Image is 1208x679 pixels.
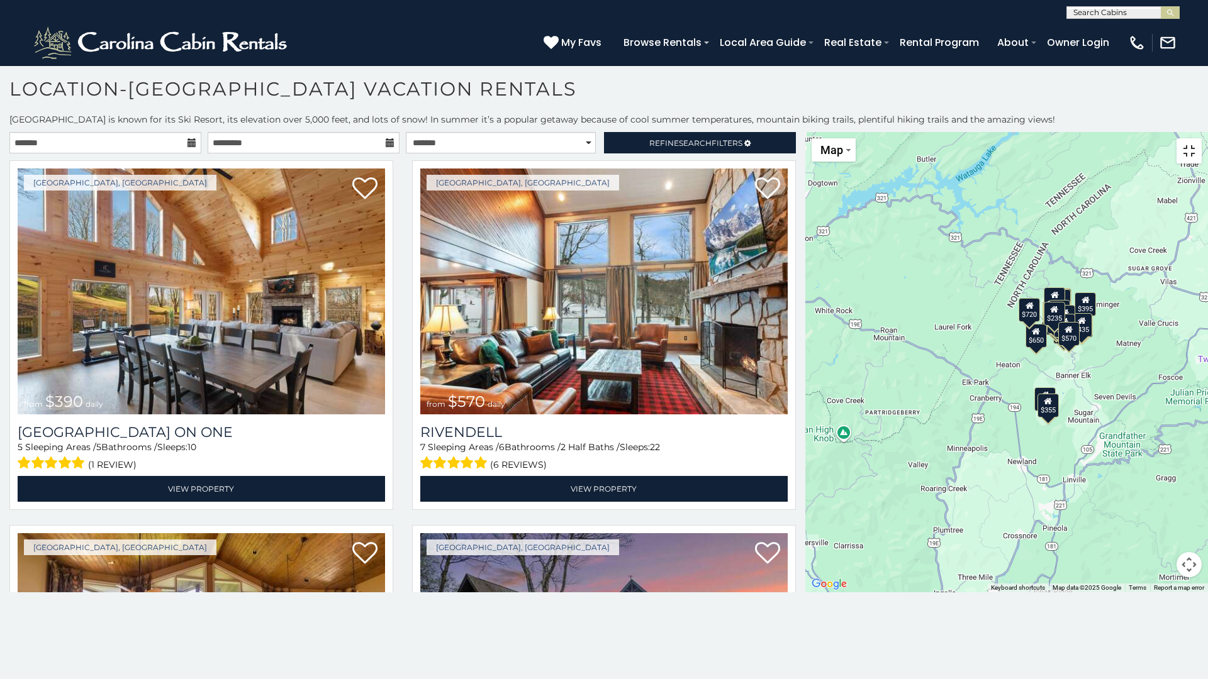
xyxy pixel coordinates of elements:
a: Rivendell from $570 daily [420,168,788,414]
div: $235 [1044,302,1065,326]
a: Add to favorites [755,541,780,567]
span: 5 [96,441,101,453]
img: White-1-2.png [31,24,293,62]
span: $390 [45,392,83,411]
div: $425 [1043,301,1064,325]
a: Open this area in Google Maps (opens a new window) [808,576,850,592]
span: 5 [18,441,23,453]
button: Change map style [812,138,856,162]
h3: Fairway Lodge On One [18,424,385,441]
a: Browse Rentals [617,31,708,53]
div: $430 [1071,314,1093,338]
a: Local Area Guide [713,31,812,53]
a: Fairway Lodge On One from $390 daily [18,168,385,414]
div: $150 [1044,287,1065,311]
img: phone-regular-white.png [1128,34,1146,52]
a: View Property [18,476,385,502]
a: Real Estate [818,31,888,53]
span: daily [86,399,103,409]
button: Keyboard shortcuts [991,583,1045,592]
div: $650 [1026,324,1047,348]
span: from [24,399,43,409]
span: 6 [499,441,505,453]
a: Add to favorites [352,541,377,567]
img: mail-regular-white.png [1159,34,1177,52]
a: Add to favorites [352,176,377,202]
a: [GEOGRAPHIC_DATA], [GEOGRAPHIC_DATA] [427,539,619,555]
span: daily [488,399,505,409]
a: About [991,31,1035,53]
span: 7 [420,441,425,453]
span: (1 review) [88,456,137,473]
a: RefineSearchFilters [604,132,796,153]
div: Sleeping Areas / Bathrooms / Sleeps: [18,441,385,473]
span: 2 Half Baths / [561,441,620,453]
a: [GEOGRAPHIC_DATA] On One [18,424,385,441]
span: 22 [650,441,660,453]
div: $570 [1058,322,1080,346]
span: My Favs [561,35,601,50]
div: $395 [1075,292,1096,316]
span: $570 [448,392,485,411]
a: Terms (opens in new tab) [1129,584,1146,591]
span: Refine Filters [649,138,742,148]
span: Map [820,143,843,157]
div: $180 [1049,300,1070,324]
a: Add to favorites [755,176,780,202]
a: View Property [420,476,788,502]
img: Fairway Lodge On One [18,168,385,414]
span: Map data ©2025 Google [1053,584,1121,591]
span: (6 reviews) [490,456,547,473]
div: $265 [1050,289,1071,312]
button: Map camera controls [1177,552,1202,577]
a: Owner Login [1041,31,1116,53]
a: [GEOGRAPHIC_DATA], [GEOGRAPHIC_DATA] [427,175,619,190]
span: 10 [187,441,196,453]
img: Google [808,576,850,592]
span: from [427,399,445,409]
a: Rivendell [420,424,788,441]
a: [GEOGRAPHIC_DATA], [GEOGRAPHIC_DATA] [24,539,216,555]
div: $185 [1049,289,1071,313]
button: Toggle fullscreen view [1177,138,1202,163]
div: $435 [1071,313,1092,337]
a: [GEOGRAPHIC_DATA], [GEOGRAPHIC_DATA] [24,175,216,190]
div: Sleeping Areas / Bathrooms / Sleeps: [420,441,788,473]
span: Search [679,138,712,148]
div: $720 [1019,298,1040,322]
img: Rivendell [420,168,788,414]
div: $355 [1037,394,1059,417]
div: $240 [1034,387,1056,411]
a: Report a map error [1154,584,1204,591]
a: Rental Program [893,31,985,53]
a: My Favs [544,35,605,51]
